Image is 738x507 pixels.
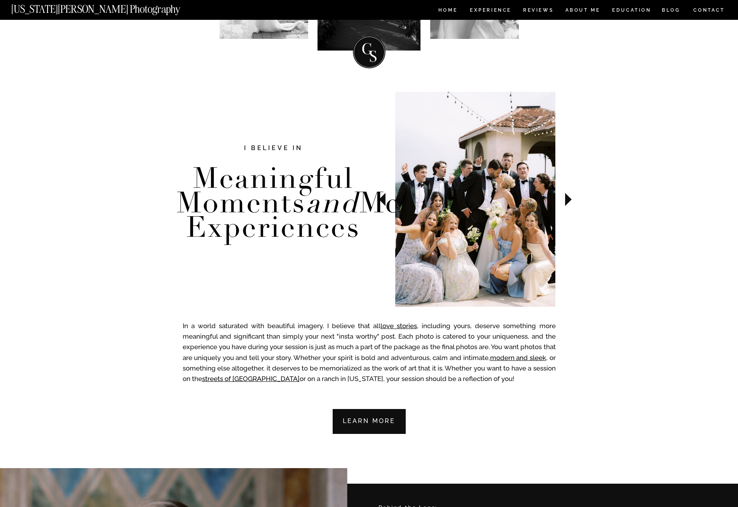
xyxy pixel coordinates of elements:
a: Experience [470,8,511,14]
a: BLOG [662,8,680,14]
p: In a world saturated with beautiful imagery, I believe that all , including yours, deserve someth... [183,321,556,388]
a: CONTACT [693,6,725,14]
a: modern and sleek [490,354,546,362]
h3: Meaningful Moments Memorable Experiences [176,166,371,250]
i: and [306,185,359,221]
a: Learn more [333,409,406,434]
a: love stories [380,322,417,330]
a: EDUCATION [611,8,652,14]
a: HOME [437,8,459,14]
a: REVIEWS [523,8,552,14]
h2: I believe in [203,143,344,154]
a: [US_STATE][PERSON_NAME] Photography [11,4,206,10]
a: streets of [GEOGRAPHIC_DATA] [202,375,300,383]
a: ABOUT ME [565,8,600,14]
